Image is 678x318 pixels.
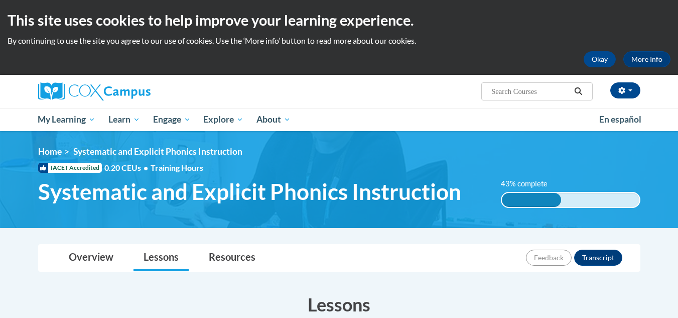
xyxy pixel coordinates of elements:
[256,114,291,126] span: About
[102,108,147,131] a: Learn
[501,178,559,189] label: 43% complete
[108,114,140,126] span: Learn
[73,146,242,157] span: Systematic and Explicit Phonics Instruction
[197,108,250,131] a: Explore
[599,114,641,125] span: En español
[38,178,461,205] span: Systematic and Explicit Phonics Instruction
[153,114,191,126] span: Engage
[623,51,670,67] a: More Info
[38,82,229,100] a: Cox Campus
[8,10,670,30] h2: This site uses cookies to help improve your learning experience.
[38,292,640,317] h3: Lessons
[203,114,243,126] span: Explore
[584,51,616,67] button: Okay
[610,82,640,98] button: Account Settings
[38,146,62,157] a: Home
[38,82,151,100] img: Cox Campus
[571,85,586,97] button: Search
[502,193,561,207] div: 43% complete
[199,245,265,271] a: Resources
[23,108,655,131] div: Main menu
[144,163,148,172] span: •
[38,114,95,126] span: My Learning
[147,108,197,131] a: Engage
[38,163,102,173] span: IACET Accredited
[250,108,297,131] a: About
[104,162,151,173] span: 0.20 CEUs
[490,85,571,97] input: Search Courses
[526,250,572,266] button: Feedback
[593,109,648,130] a: En español
[151,163,203,172] span: Training Hours
[8,35,670,46] p: By continuing to use the site you agree to our use of cookies. Use the ‘More info’ button to read...
[32,108,102,131] a: My Learning
[133,245,189,271] a: Lessons
[574,250,622,266] button: Transcript
[59,245,123,271] a: Overview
